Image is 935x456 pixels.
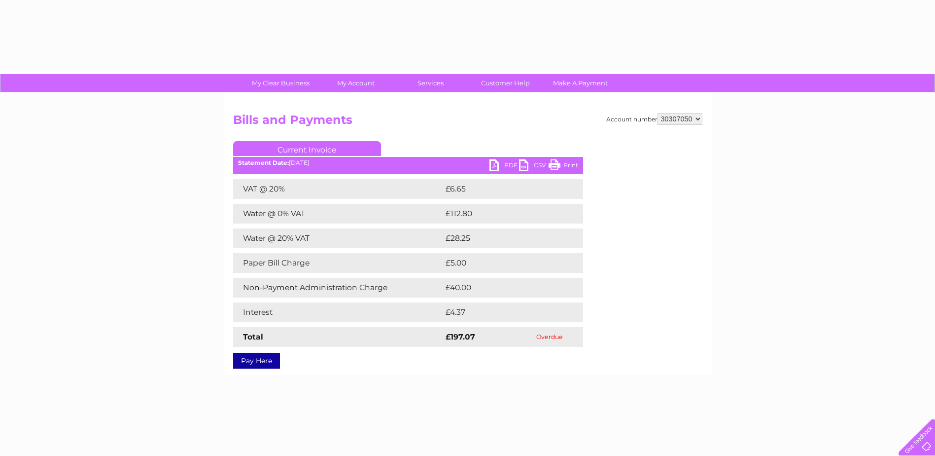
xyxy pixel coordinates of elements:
a: Customer Help [465,74,546,92]
a: Make A Payment [540,74,621,92]
td: £112.80 [443,204,564,224]
a: CSV [519,159,549,174]
td: Paper Bill Charge [233,253,443,273]
a: My Clear Business [240,74,321,92]
h2: Bills and Payments [233,113,702,132]
td: £28.25 [443,228,563,248]
td: £6.65 [443,179,560,199]
a: My Account [315,74,396,92]
td: Water @ 20% VAT [233,228,443,248]
a: Services [390,74,471,92]
a: PDF [489,159,519,174]
td: VAT @ 20% [233,179,443,199]
td: Interest [233,303,443,322]
a: Current Invoice [233,141,381,156]
a: Pay Here [233,353,280,369]
div: [DATE] [233,159,583,166]
strong: £197.07 [446,332,475,342]
div: Account number [606,113,702,125]
td: £4.37 [443,303,560,322]
a: Print [549,159,578,174]
td: Non-Payment Administration Charge [233,278,443,298]
td: £40.00 [443,278,564,298]
td: £5.00 [443,253,560,273]
b: Statement Date: [238,159,289,166]
td: Overdue [516,327,583,347]
strong: Total [243,332,263,342]
td: Water @ 0% VAT [233,204,443,224]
